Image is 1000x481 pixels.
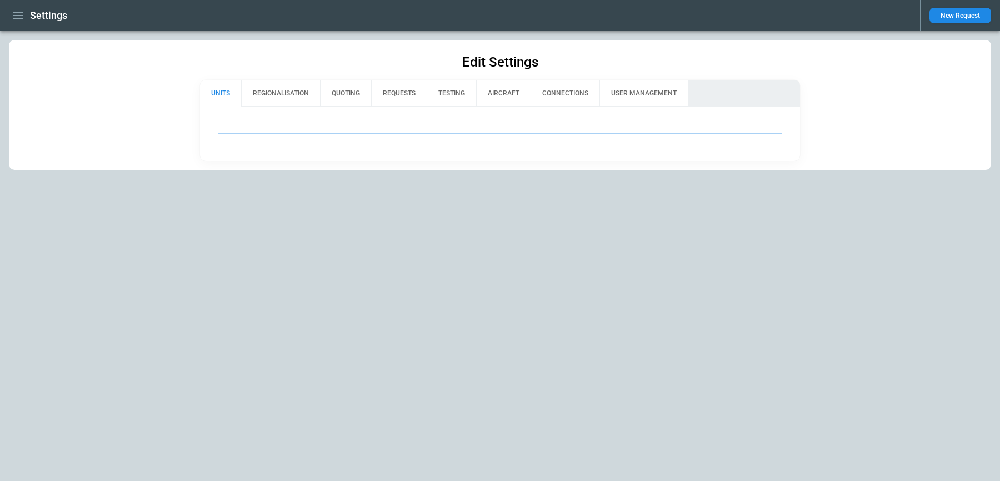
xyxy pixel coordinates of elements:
[200,80,241,107] button: UNITS
[371,80,427,107] button: REQUESTS
[241,80,320,107] button: REGIONALISATION
[462,53,538,71] h1: Edit Settings
[531,80,599,107] button: CONNECTIONS
[476,80,531,107] button: AIRCRAFT
[427,80,476,107] button: TESTING
[599,80,688,107] button: USER MANAGEMENT
[929,8,991,23] button: New Request
[320,80,371,107] button: QUOTING
[30,9,67,22] h1: Settings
